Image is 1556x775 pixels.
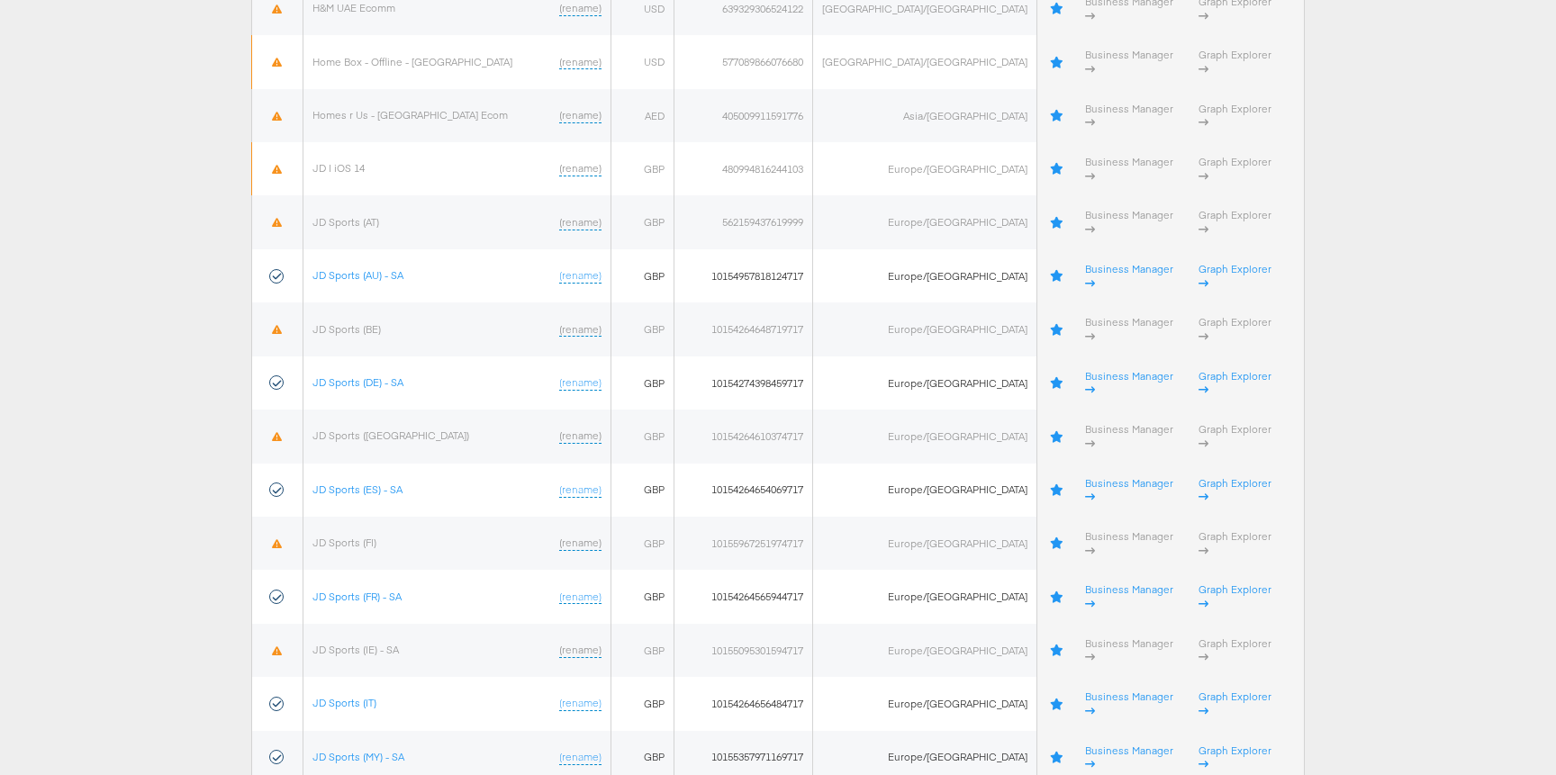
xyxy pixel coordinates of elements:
[813,570,1037,623] td: Europe/[GEOGRAPHIC_DATA]
[813,35,1037,88] td: [GEOGRAPHIC_DATA]/[GEOGRAPHIC_DATA]
[674,624,813,677] td: 10155095301594717
[1085,102,1173,130] a: Business Manager
[559,750,602,765] a: (rename)
[1199,582,1271,610] a: Graph Explorer
[813,464,1037,517] td: Europe/[GEOGRAPHIC_DATA]
[813,249,1037,302] td: Europe/[GEOGRAPHIC_DATA]
[674,142,813,195] td: 480994816244103
[559,482,602,498] a: (rename)
[1199,48,1271,76] a: Graph Explorer
[813,410,1037,463] td: Europe/[GEOGRAPHIC_DATA]
[559,215,602,230] a: (rename)
[559,108,602,123] a: (rename)
[611,89,674,142] td: AED
[1085,208,1173,236] a: Business Manager
[813,302,1037,356] td: Europe/[GEOGRAPHIC_DATA]
[1199,743,1271,771] a: Graph Explorer
[559,322,602,338] a: (rename)
[813,195,1037,248] td: Europe/[GEOGRAPHIC_DATA]
[559,590,602,605] a: (rename)
[674,410,813,463] td: 10154264610374717
[559,268,602,284] a: (rename)
[312,536,376,549] a: JD Sports (FI)
[611,517,674,570] td: GBP
[674,89,813,142] td: 405009911591776
[1199,636,1271,664] a: Graph Explorer
[611,410,674,463] td: GBP
[1085,315,1173,343] a: Business Manager
[559,643,602,658] a: (rename)
[559,1,602,16] a: (rename)
[312,590,402,603] a: JD Sports (FR) - SA
[611,464,674,517] td: GBP
[611,677,674,730] td: GBP
[312,1,395,14] a: H&M UAE Ecomm
[1199,315,1271,343] a: Graph Explorer
[1085,48,1173,76] a: Business Manager
[611,249,674,302] td: GBP
[674,677,813,730] td: 10154264656484717
[559,536,602,551] a: (rename)
[559,161,602,176] a: (rename)
[813,677,1037,730] td: Europe/[GEOGRAPHIC_DATA]
[312,161,365,175] a: JD | iOS 14
[1085,529,1173,557] a: Business Manager
[312,215,379,229] a: JD Sports (AT)
[1085,636,1173,664] a: Business Manager
[1085,476,1173,504] a: Business Manager
[312,428,469,442] a: JD Sports ([GEOGRAPHIC_DATA])
[1085,743,1173,771] a: Business Manager
[813,517,1037,570] td: Europe/[GEOGRAPHIC_DATA]
[312,482,403,496] a: JD Sports (ES) - SA
[813,89,1037,142] td: Asia/[GEOGRAPHIC_DATA]
[674,35,813,88] td: 577089866076680
[1199,369,1271,397] a: Graph Explorer
[312,322,381,336] a: JD Sports (BE)
[1199,208,1271,236] a: Graph Explorer
[813,356,1037,410] td: Europe/[GEOGRAPHIC_DATA]
[674,517,813,570] td: 10155967251974717
[312,268,403,282] a: JD Sports (AU) - SA
[611,570,674,623] td: GBP
[611,356,674,410] td: GBP
[312,643,399,656] a: JD Sports (IE) - SA
[674,570,813,623] td: 10154264565944717
[312,108,508,122] a: Homes r Us - [GEOGRAPHIC_DATA] Ecom
[312,55,512,68] a: Home Box - Offline - [GEOGRAPHIC_DATA]
[559,696,602,711] a: (rename)
[559,55,602,70] a: (rename)
[1085,369,1173,397] a: Business Manager
[1199,102,1271,130] a: Graph Explorer
[559,428,602,444] a: (rename)
[1085,155,1173,183] a: Business Manager
[312,696,376,709] a: JD Sports (IT)
[1199,476,1271,504] a: Graph Explorer
[1085,689,1173,717] a: Business Manager
[674,249,813,302] td: 10154957818124717
[611,142,674,195] td: GBP
[674,464,813,517] td: 10154264654069717
[674,195,813,248] td: 562159437619999
[674,356,813,410] td: 10154274398459717
[1199,422,1271,450] a: Graph Explorer
[312,375,403,389] a: JD Sports (DE) - SA
[611,302,674,356] td: GBP
[674,302,813,356] td: 10154264648719717
[1085,422,1173,450] a: Business Manager
[1085,582,1173,610] a: Business Manager
[1199,262,1271,290] a: Graph Explorer
[1085,262,1173,290] a: Business Manager
[611,35,674,88] td: USD
[1199,155,1271,183] a: Graph Explorer
[1199,529,1271,557] a: Graph Explorer
[611,195,674,248] td: GBP
[1199,689,1271,717] a: Graph Explorer
[559,375,602,391] a: (rename)
[813,142,1037,195] td: Europe/[GEOGRAPHIC_DATA]
[813,624,1037,677] td: Europe/[GEOGRAPHIC_DATA]
[611,624,674,677] td: GBP
[312,750,404,763] a: JD Sports (MY) - SA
